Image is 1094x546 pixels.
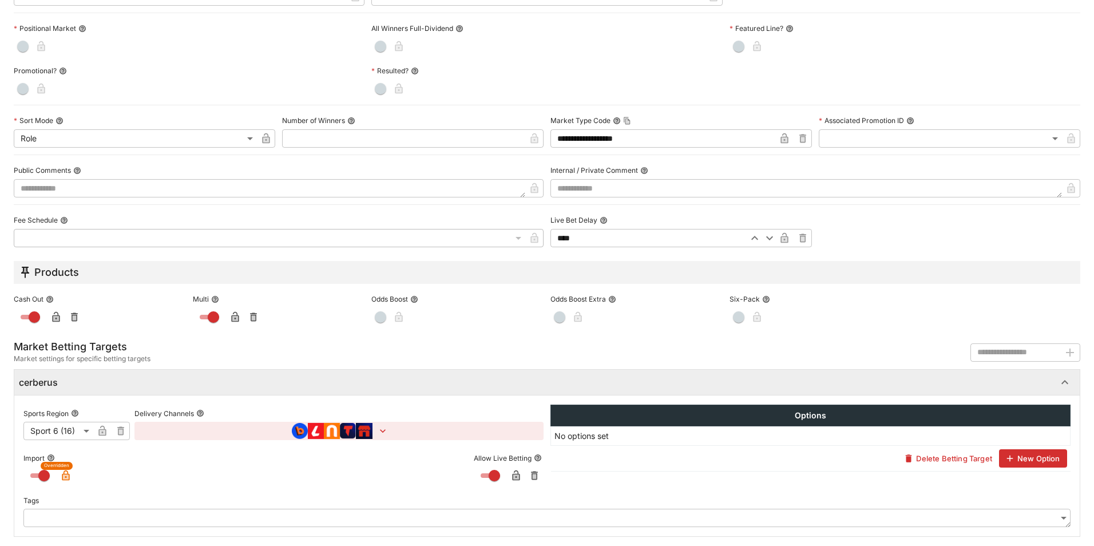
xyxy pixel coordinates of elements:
[550,215,597,225] p: Live Bet Delay
[23,453,45,463] p: Import
[71,409,79,417] button: Sports Region
[613,117,621,125] button: Market Type CodeCopy To Clipboard
[340,423,356,439] img: brand
[324,423,340,439] img: brand
[23,422,93,440] div: Sport 6 (16)
[193,294,209,304] p: Multi
[410,295,418,303] button: Odds Boost
[14,294,43,304] p: Cash Out
[196,409,204,417] button: Delivery Channels
[347,117,355,125] button: Number of Winners
[14,66,57,76] p: Promotional?
[730,23,783,33] p: Featured Line?
[371,294,408,304] p: Odds Boost
[14,23,76,33] p: Positional Market
[47,454,55,462] button: Import
[60,216,68,224] button: Fee Schedule
[14,340,150,353] h5: Market Betting Targets
[455,25,463,33] button: All Winners Full-Dividend
[282,116,345,125] p: Number of Winners
[551,426,1071,446] td: No options set
[371,23,453,33] p: All Winners Full-Dividend
[550,116,611,125] p: Market Type Code
[474,453,532,463] p: Allow Live Betting
[73,167,81,175] button: Public Comments
[292,423,308,439] img: brand
[762,295,770,303] button: Six-Pack
[34,266,79,279] h5: Products
[906,117,914,125] button: Associated Promotion ID
[356,423,372,439] img: brand
[14,165,71,175] p: Public Comments
[78,25,86,33] button: Positional Market
[23,409,69,418] p: Sports Region
[59,67,67,75] button: Promotional?
[999,449,1067,468] button: New Option
[534,454,542,462] button: Allow Live Betting
[608,295,616,303] button: Odds Boost Extra
[550,165,638,175] p: Internal / Private Comment
[730,294,760,304] p: Six-Pack
[19,377,58,389] h6: cerberus
[134,409,194,418] p: Delivery Channels
[308,423,324,439] img: brand
[411,67,419,75] button: Resulted?
[640,167,648,175] button: Internal / Private Comment
[786,25,794,33] button: Featured Line?
[14,353,150,365] span: Market settings for specific betting targets
[14,116,53,125] p: Sort Mode
[211,295,219,303] button: Multi
[14,215,58,225] p: Fee Schedule
[551,405,1071,426] th: Options
[600,216,608,224] button: Live Bet Delay
[550,294,606,304] p: Odds Boost Extra
[14,129,257,148] div: Role
[56,117,64,125] button: Sort Mode
[898,449,998,468] button: Delete Betting Target
[46,295,54,303] button: Cash Out
[819,116,904,125] p: Associated Promotion ID
[623,117,631,125] button: Copy To Clipboard
[371,66,409,76] p: Resulted?
[44,462,69,469] span: Overridden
